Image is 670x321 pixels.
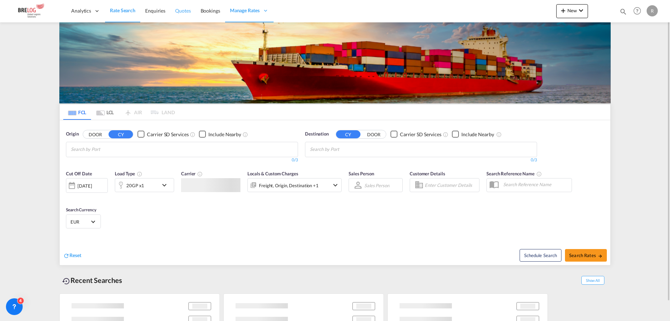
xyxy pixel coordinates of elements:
md-icon: Unchecked: Ignores neighbouring ports when fetching rates.Checked : Includes neighbouring ports w... [243,132,248,137]
span: Customer Details [410,171,445,176]
span: Analytics [71,7,91,14]
span: Rate Search [110,7,135,13]
md-checkbox: Checkbox No Ink [452,131,494,138]
button: DOOR [83,130,107,138]
button: Note: By default Schedule search will only considerorigin ports, destination ports and cut off da... [520,249,561,262]
div: Freight Origin Destination Factory Stuffing [259,181,319,190]
img: daae70a0ee2511ecb27c1fb462fa6191.png [10,3,58,19]
input: Chips input. [71,144,137,155]
button: CY [336,130,360,138]
span: Help [631,5,643,17]
button: DOOR [362,130,386,138]
button: CY [109,130,133,138]
md-chips-wrap: Chips container with autocompletion. Enter the text area, type text to search, and then use the u... [309,142,379,155]
md-icon: icon-chevron-down [577,6,585,15]
span: Locals & Custom Charges [247,171,298,176]
span: Load Type [115,171,142,176]
span: Quotes [175,8,191,14]
span: Enquiries [145,8,165,14]
span: Search Reference Name [486,171,542,176]
md-checkbox: Checkbox No Ink [199,131,241,138]
span: Reset [69,252,81,258]
md-checkbox: Checkbox No Ink [137,131,188,138]
span: New [559,8,585,13]
div: 0/3 [305,157,537,163]
md-select: Select Currency: € EUREuro [70,217,97,227]
md-icon: icon-backup-restore [62,277,70,285]
span: Search Currency [66,207,96,212]
span: Manage Rates [230,7,260,14]
span: Bookings [201,8,220,14]
md-icon: icon-plus 400-fg [559,6,567,15]
md-icon: icon-arrow-right [598,254,603,258]
span: Origin [66,131,79,138]
span: EUR [70,219,90,225]
md-icon: icon-information-outline [137,171,142,177]
md-pagination-wrapper: Use the left and right arrow keys to navigate between tabs [63,104,175,120]
div: OriginDOOR CY Checkbox No InkUnchecked: Search for CY (Container Yard) services for all selected ... [60,120,610,265]
div: R [647,5,658,16]
img: LCL+%26+FCL+BACKGROUND.png [59,22,611,103]
md-icon: icon-chevron-down [160,181,172,189]
md-tab-item: FCL [63,104,91,120]
md-icon: icon-magnify [619,8,627,15]
md-chips-wrap: Chips container with autocompletion. Enter the text area, type text to search, and then use the u... [70,142,140,155]
span: Carrier [181,171,203,176]
div: Carrier SD Services [400,131,441,138]
md-datepicker: Select [66,192,71,202]
span: Show All [581,276,604,285]
input: Search Reference Name [500,179,572,190]
md-icon: Your search will be saved by the below given name [536,171,542,177]
div: [DATE] [77,183,92,189]
button: icon-plus 400-fgNewicon-chevron-down [556,4,588,18]
div: Carrier SD Services [147,131,188,138]
div: icon-refreshReset [63,252,81,260]
md-icon: icon-chevron-down [331,181,340,189]
div: icon-magnify [619,8,627,18]
md-tab-item: LCL [91,104,119,120]
div: Help [631,5,647,17]
div: 0/3 [66,157,298,163]
input: Chips input. [310,144,376,155]
div: Include Nearby [461,131,494,138]
button: Search Ratesicon-arrow-right [565,249,607,262]
span: Destination [305,131,329,138]
div: Freight Origin Destination Factory Stuffingicon-chevron-down [247,178,342,192]
div: Recent Searches [59,272,125,288]
span: Sales Person [349,171,374,176]
div: 20GP x1icon-chevron-down [115,178,174,192]
span: Cut Off Date [66,171,92,176]
md-icon: Unchecked: Ignores neighbouring ports when fetching rates.Checked : Includes neighbouring ports w... [496,132,502,137]
div: [DATE] [66,178,108,193]
md-icon: icon-refresh [63,253,69,259]
md-checkbox: Checkbox No Ink [390,131,441,138]
md-icon: The selected Trucker/Carrierwill be displayed in the rate results If the rates are from another f... [197,171,203,177]
md-select: Sales Person [364,180,390,190]
md-icon: Unchecked: Search for CY (Container Yard) services for all selected carriers.Checked : Search for... [443,132,448,137]
md-icon: Unchecked: Search for CY (Container Yard) services for all selected carriers.Checked : Search for... [190,132,195,137]
div: 20GP x1 [126,181,144,190]
input: Enter Customer Details [425,180,477,190]
div: Include Nearby [208,131,241,138]
span: Search Rates [569,253,603,258]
